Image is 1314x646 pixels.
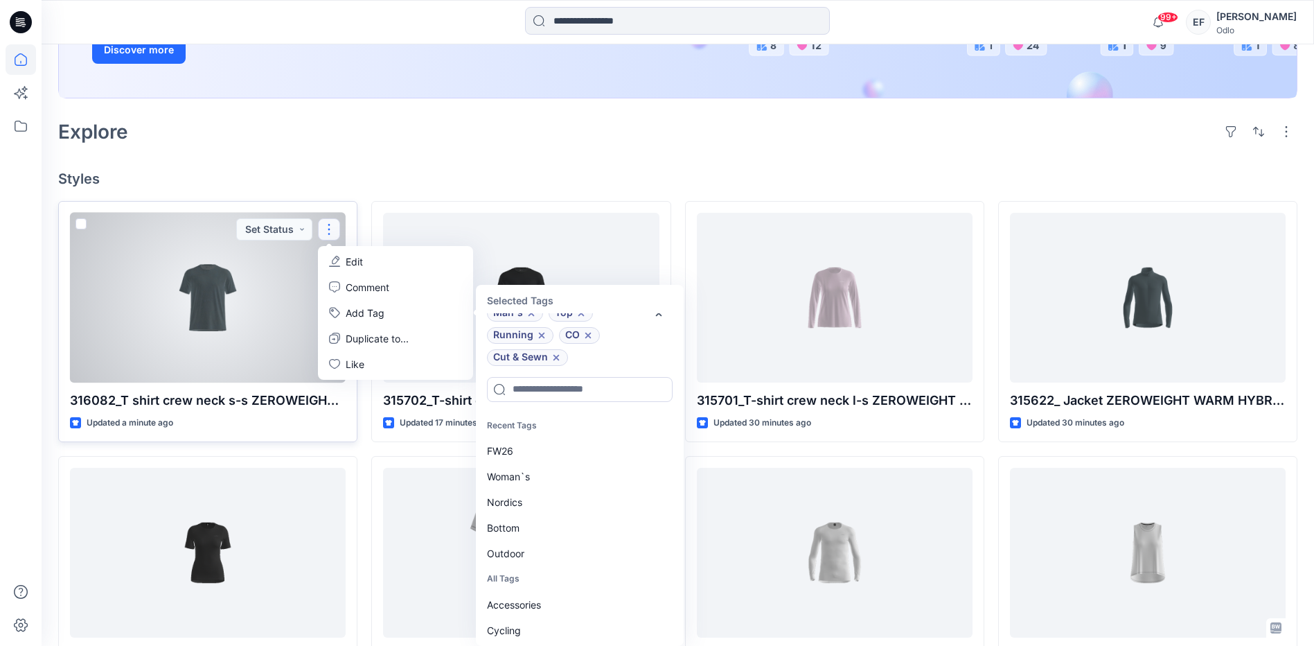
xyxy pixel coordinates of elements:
[555,305,573,322] span: Top
[1010,391,1286,410] p: 315622_ Jacket ZEROWEIGHT WARM HYBRID_SMS_3D
[479,592,678,618] div: Accessories
[70,391,346,410] p: 316082_T shirt crew neck s-s ZEROWEIGHT ENGINEERED CHILL-TEC_SMS_3D
[346,357,364,372] p: Like
[346,280,389,295] p: Comment
[479,413,678,439] p: Recent Tags
[1216,8,1297,25] div: [PERSON_NAME]
[713,416,811,430] p: Updated 30 minutes ago
[479,489,678,515] div: Nordics
[346,331,409,346] p: Duplicate to...
[479,288,681,313] p: Selected Tags
[321,249,470,274] a: Edit
[493,327,533,344] span: Running
[1027,416,1124,430] p: Updated 30 minutes ago
[400,416,495,430] p: Updated 17 minutes ago
[493,349,548,366] span: Cut & Sewn
[479,464,678,489] div: Woman`s
[92,36,404,64] a: Discover more
[1186,10,1211,35] div: EF
[70,213,346,383] a: 316082_T shirt crew neck s-s ZEROWEIGHT ENGINEERED CHILL-TEC_SMS_3D
[697,468,973,638] a: 159102_BL TOP crew neck ls_SMS_3D
[1010,468,1286,638] a: 316231_Tank crew neck ESSENTIAL LINENCOOL_EP_YPT
[479,618,678,643] div: Cycling
[697,213,973,383] a: 315701_T-shirt crew neck l-s ZEROWEIGHT CHILL-TEC_SMS_3D
[1216,25,1297,35] div: Odlo
[383,213,659,383] a: 315702_T-shirt crew neck l-s ZEROWEIGHT CHILL-TEC_SMS_3D
[70,468,346,638] a: 159111_BL TOP crew neck ss_SMS_3D
[1157,12,1178,23] span: 99+
[479,515,678,541] div: Bottom
[697,391,973,410] p: 315701_T-shirt crew neck l-s ZEROWEIGHT CHILL-TEC_SMS_3D
[58,121,128,143] h2: Explore
[493,305,523,322] span: Man`s
[479,566,678,592] p: All Tags
[479,438,678,464] div: FW26
[58,171,1297,187] h4: Styles
[383,391,659,410] p: 315702_T-shirt crew neck l-s ZEROWEIGHT CHILL-TEC_SMS_3D
[565,327,580,344] span: CO
[92,36,186,64] button: Discover more
[479,541,678,566] div: Outdoor
[1010,213,1286,383] a: 315622_ Jacket ZEROWEIGHT WARM HYBRID_SMS_3D
[383,468,659,638] a: 316211_T-shirt crew neck ESSENTIAL LINENCOOL_EP_YPT
[346,254,363,269] p: Edit
[87,416,173,430] p: Updated a minute ago
[321,300,470,326] button: Add Tag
